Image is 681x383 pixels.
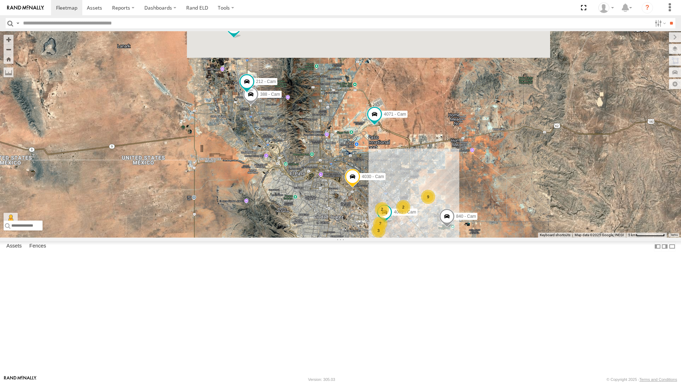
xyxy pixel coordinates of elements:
[4,44,13,54] button: Zoom out
[640,377,677,382] a: Terms and Conditions
[661,241,668,251] label: Dock Summary Table to the Right
[394,210,416,215] span: 4069 - Cam
[670,234,678,237] a: Terms
[15,18,21,28] label: Search Query
[607,377,677,382] div: © Copyright 2025 -
[642,2,653,13] i: ?
[375,202,389,216] div: 2
[4,54,13,64] button: Zoom Home
[362,174,384,179] span: 4030 - Cam
[596,2,616,13] div: Armando Sotelo
[26,242,50,251] label: Fences
[4,35,13,44] button: Zoom in
[4,67,13,77] label: Measure
[256,79,276,84] span: 212 - Cam
[540,233,570,238] button: Keyboard shortcuts
[628,233,636,237] span: 5 km
[626,233,667,238] button: Map Scale: 5 km per 77 pixels
[456,214,476,219] span: 840 - Cam
[4,213,18,227] button: Drag Pegman onto the map to open Street View
[384,112,406,117] span: 4071 - Cam
[421,190,435,204] div: 9
[652,18,667,28] label: Search Filter Options
[4,376,37,383] a: Visit our Website
[308,377,335,382] div: Version: 305.03
[669,241,676,251] label: Hide Summary Table
[654,241,661,251] label: Dock Summary Table to the Left
[396,200,410,214] div: 2
[575,233,624,237] span: Map data ©2025 Google, INEGI
[373,216,387,231] div: 2
[260,92,280,97] span: 388 - Cam
[669,79,681,89] label: Map Settings
[7,5,44,10] img: rand-logo.svg
[3,242,25,251] label: Assets
[371,223,386,238] div: 3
